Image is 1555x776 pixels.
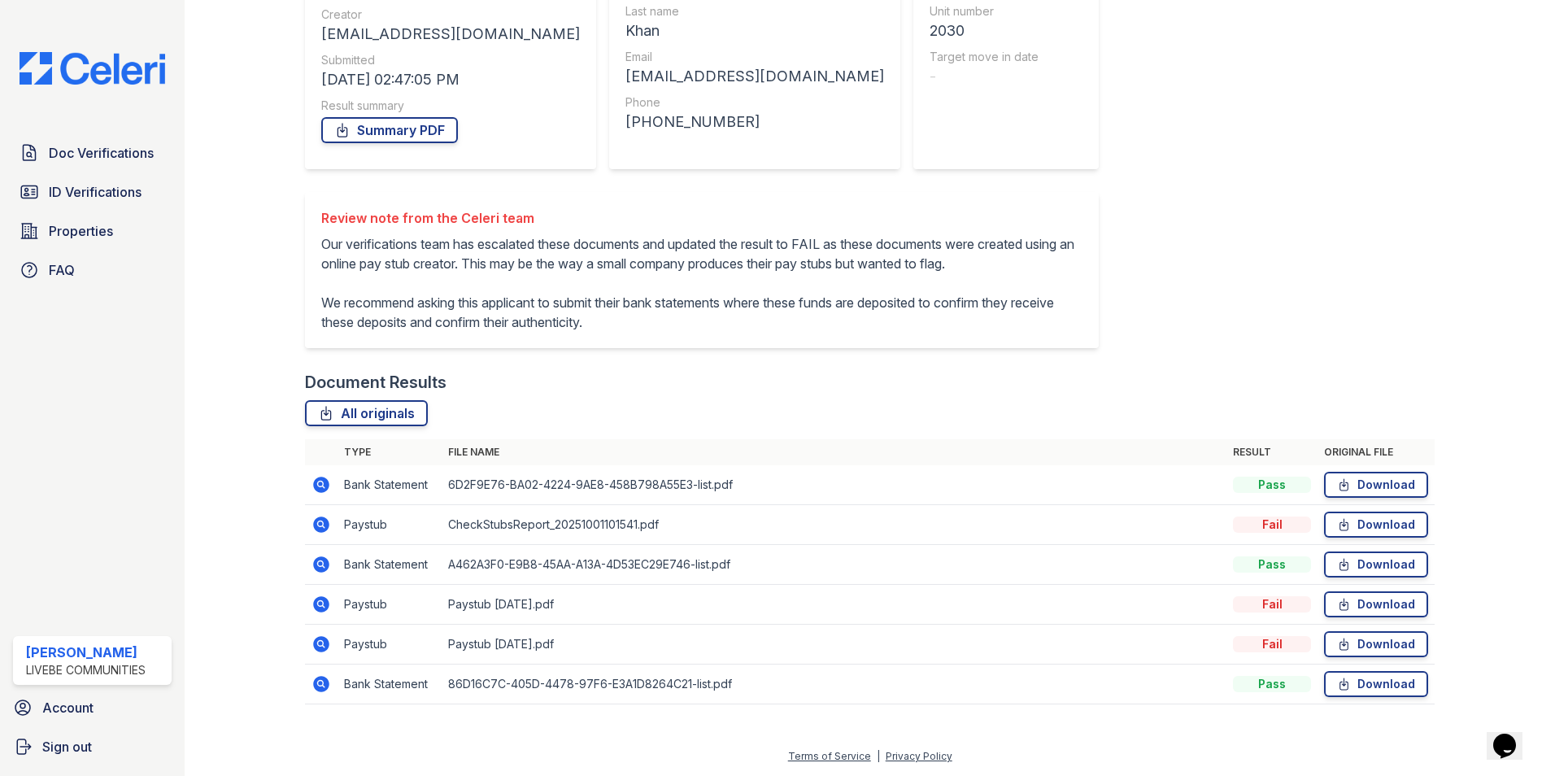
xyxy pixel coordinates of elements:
div: Document Results [305,371,446,394]
div: Result summary [321,98,580,114]
a: Download [1324,472,1428,498]
span: FAQ [49,260,75,280]
td: Paystub [338,625,442,665]
div: [EMAIL_ADDRESS][DOMAIN_NAME] [625,65,884,88]
span: Properties [49,221,113,241]
td: Bank Statement [338,465,442,505]
a: ID Verifications [13,176,172,208]
td: Paystub [338,585,442,625]
a: Download [1324,631,1428,657]
td: Paystub [338,505,442,545]
a: Download [1324,591,1428,617]
div: Submitted [321,52,580,68]
a: Terms of Service [788,750,871,762]
div: Fail [1233,636,1311,652]
div: - [930,65,1082,88]
th: Result [1226,439,1318,465]
div: Creator [321,7,580,23]
td: Paystub [DATE].pdf [442,585,1226,625]
div: Pass [1233,676,1311,692]
span: ID Verifications [49,182,142,202]
iframe: chat widget [1487,711,1539,760]
a: Download [1324,512,1428,538]
a: Sign out [7,730,178,763]
a: Privacy Policy [886,750,952,762]
a: Download [1324,551,1428,578]
div: Khan [625,20,884,42]
a: Account [7,691,178,724]
div: Pass [1233,477,1311,493]
th: File name [442,439,1226,465]
td: Bank Statement [338,545,442,585]
a: Summary PDF [321,117,458,143]
img: CE_Logo_Blue-a8612792a0a2168367f1c8372b55b34899dd931a85d93a1a3d3e32e68fde9ad4.png [7,52,178,85]
div: Review note from the Celeri team [321,208,1082,228]
td: Paystub [DATE].pdf [442,625,1226,665]
div: [PHONE_NUMBER] [625,111,884,133]
p: Our verifications team has escalated these documents and updated the result to FAIL as these docu... [321,234,1082,332]
a: FAQ [13,254,172,286]
span: Account [42,698,94,717]
div: Target move in date [930,49,1082,65]
td: CheckStubsReport_20251001101541.pdf [442,505,1226,545]
th: Original file [1318,439,1435,465]
div: Fail [1233,596,1311,613]
div: Phone [625,94,884,111]
div: 2030 [930,20,1082,42]
td: A462A3F0-E9B8-45AA-A13A-4D53EC29E746-list.pdf [442,545,1226,585]
div: Email [625,49,884,65]
td: Bank Statement [338,665,442,704]
a: All originals [305,400,428,426]
div: LiveBe Communities [26,662,146,678]
div: Fail [1233,517,1311,533]
td: 86D16C7C-405D-4478-97F6-E3A1D8264C21-list.pdf [442,665,1226,704]
div: | [877,750,880,762]
th: Type [338,439,442,465]
div: Last name [625,3,884,20]
div: [EMAIL_ADDRESS][DOMAIN_NAME] [321,23,580,46]
div: Pass [1233,556,1311,573]
a: Doc Verifications [13,137,172,169]
div: Unit number [930,3,1082,20]
a: Properties [13,215,172,247]
span: Sign out [42,737,92,756]
td: 6D2F9E76-BA02-4224-9AE8-458B798A55E3-list.pdf [442,465,1226,505]
div: [DATE] 02:47:05 PM [321,68,580,91]
a: Download [1324,671,1428,697]
span: Doc Verifications [49,143,154,163]
div: [PERSON_NAME] [26,643,146,662]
